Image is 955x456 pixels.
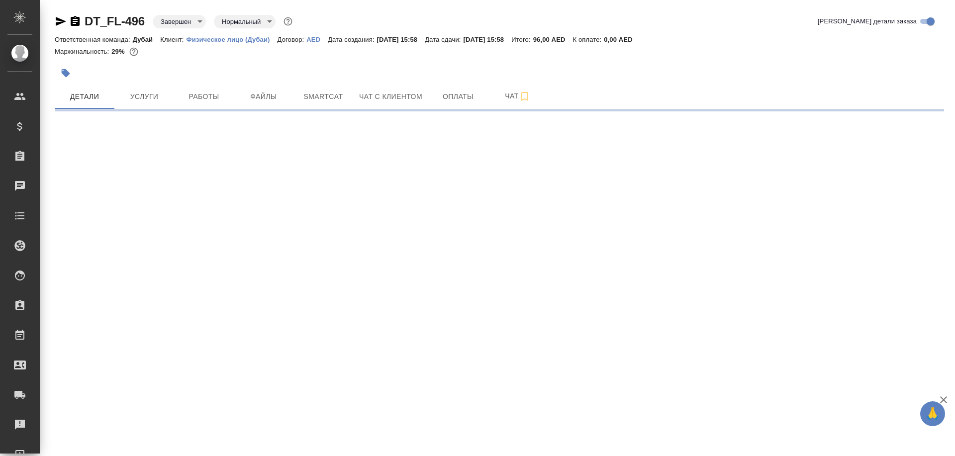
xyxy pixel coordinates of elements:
button: Нормальный [219,17,264,26]
button: Скопировать ссылку для ЯМессенджера [55,15,67,27]
div: Завершен [153,15,206,28]
a: DT_FL-496 [85,14,145,28]
svg: Подписаться [519,91,531,102]
p: Клиент: [160,36,186,43]
a: Физическое лицо (Дубаи) [187,35,278,43]
span: Детали [61,91,108,103]
button: Добавить тэг [55,62,77,84]
p: Дата создания: [328,36,377,43]
p: 96,00 AED [533,36,573,43]
p: [DATE] 15:58 [377,36,425,43]
button: Доп статусы указывают на важность/срочность заказа [282,15,294,28]
span: 🙏 [924,403,941,424]
p: Физическое лицо (Дубаи) [187,36,278,43]
span: Файлы [240,91,287,103]
button: 65.05 AED; [127,45,140,58]
span: Оплаты [434,91,482,103]
p: AED [306,36,328,43]
button: Скопировать ссылку [69,15,81,27]
a: AED [306,35,328,43]
p: 0,00 AED [604,36,640,43]
p: [DATE] 15:58 [464,36,512,43]
p: Дата сдачи: [425,36,463,43]
p: К оплате: [573,36,604,43]
p: Маржинальность: [55,48,111,55]
p: Ответственная команда: [55,36,133,43]
p: 29% [111,48,127,55]
span: [PERSON_NAME] детали заказа [818,16,917,26]
button: Завершен [158,17,194,26]
p: Итого: [511,36,533,43]
button: 🙏 [920,401,945,426]
span: Smartcat [299,91,347,103]
p: Договор: [278,36,307,43]
span: Услуги [120,91,168,103]
span: Работы [180,91,228,103]
p: Дубай [133,36,161,43]
div: Завершен [214,15,276,28]
span: Чат с клиентом [359,91,422,103]
span: Чат [494,90,542,102]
